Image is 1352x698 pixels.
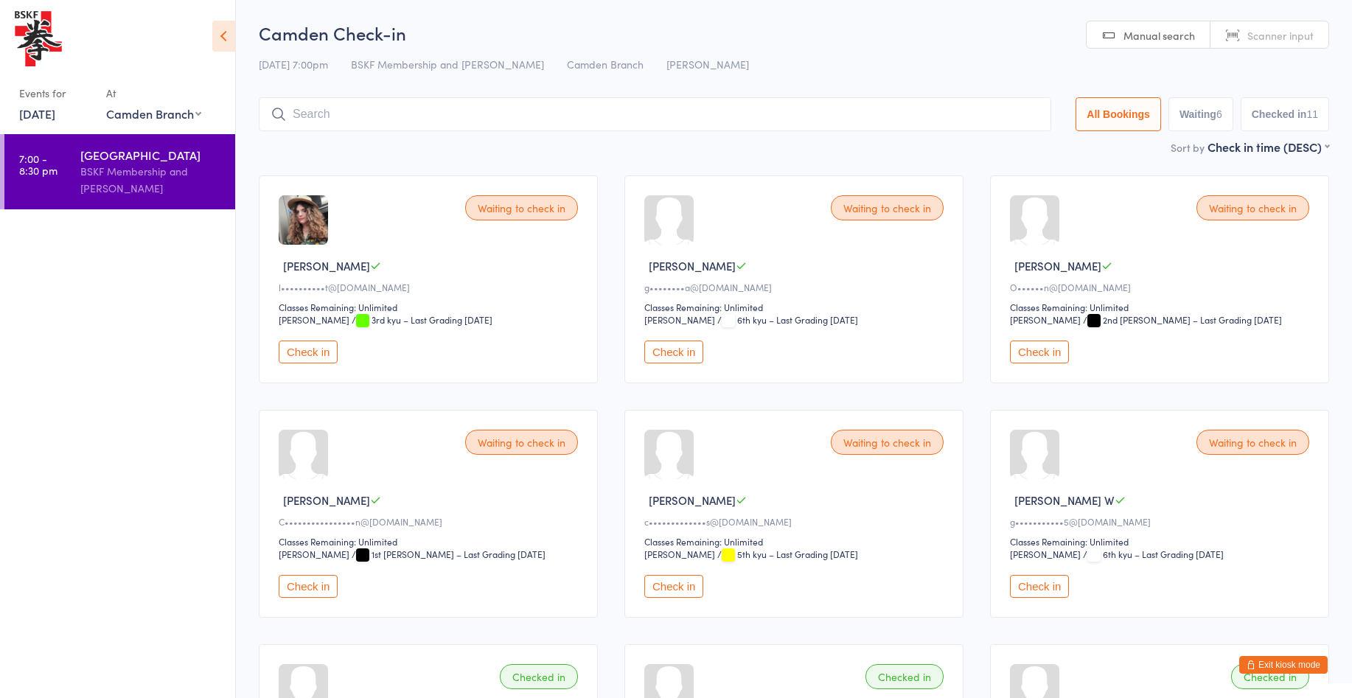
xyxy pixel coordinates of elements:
span: [PERSON_NAME] [283,492,370,508]
div: Checked in [500,664,578,689]
button: Check in [644,341,703,363]
img: BSKF [15,11,62,66]
div: l••••••••••t@[DOMAIN_NAME] [279,281,582,293]
div: Check in time (DESC) [1208,139,1329,155]
div: 6 [1216,108,1222,120]
span: [PERSON_NAME] W [1014,492,1115,508]
time: 7:00 - 8:30 pm [19,153,58,176]
div: O••••••n@[DOMAIN_NAME] [1010,281,1314,293]
button: All Bookings [1076,97,1161,131]
button: Check in [279,575,338,598]
span: [PERSON_NAME] [666,57,749,71]
div: Waiting to check in [1196,430,1309,455]
div: [PERSON_NAME] [1010,313,1081,326]
button: Check in [1010,575,1069,598]
div: Events for [19,81,91,105]
span: Manual search [1123,28,1195,43]
a: 7:00 -8:30 pm[GEOGRAPHIC_DATA]BSKF Membership and [PERSON_NAME] [4,134,235,209]
div: [PERSON_NAME] [279,548,349,560]
span: / 5th kyu – Last Grading [DATE] [717,548,858,560]
input: Search [259,97,1051,131]
div: Classes Remaining: Unlimited [1010,301,1314,313]
div: Waiting to check in [831,195,944,220]
div: Classes Remaining: Unlimited [644,535,948,548]
span: / 6th kyu – Last Grading [DATE] [1083,548,1224,560]
div: [PERSON_NAME] [279,313,349,326]
span: [PERSON_NAME] [649,258,736,273]
span: [PERSON_NAME] [283,258,370,273]
button: Check in [644,575,703,598]
div: Classes Remaining: Unlimited [644,301,948,313]
span: Scanner input [1247,28,1314,43]
div: Classes Remaining: Unlimited [279,535,582,548]
div: Camden Branch [106,105,201,122]
div: Classes Remaining: Unlimited [279,301,582,313]
span: / 3rd kyu – Last Grading [DATE] [352,313,492,326]
h2: Camden Check-in [259,21,1329,45]
span: / 1st [PERSON_NAME] – Last Grading [DATE] [352,548,546,560]
a: [DATE] [19,105,55,122]
div: [PERSON_NAME] [1010,548,1081,560]
div: C••••••••••••••••n@[DOMAIN_NAME] [279,515,582,528]
span: [PERSON_NAME] [1014,258,1101,273]
div: 11 [1306,108,1318,120]
div: g•••••••••••5@[DOMAIN_NAME] [1010,515,1314,528]
span: / 2nd [PERSON_NAME] – Last Grading [DATE] [1083,313,1282,326]
span: BSKF Membership and [PERSON_NAME] [351,57,544,71]
div: At [106,81,201,105]
div: [PERSON_NAME] [644,313,715,326]
div: Checked in [1231,664,1309,689]
div: Waiting to check in [831,430,944,455]
button: Exit kiosk mode [1239,656,1328,674]
div: Waiting to check in [465,430,578,455]
div: Checked in [865,664,944,689]
span: Camden Branch [567,57,644,71]
button: Checked in11 [1241,97,1329,131]
div: BSKF Membership and [PERSON_NAME] [80,163,223,197]
div: c•••••••••••••s@[DOMAIN_NAME] [644,515,948,528]
div: Classes Remaining: Unlimited [1010,535,1314,548]
img: image1753801462.png [279,195,328,245]
button: Check in [1010,341,1069,363]
span: [DATE] 7:00pm [259,57,328,71]
span: [PERSON_NAME] [649,492,736,508]
div: g••••••••a@[DOMAIN_NAME] [644,281,948,293]
label: Sort by [1171,140,1205,155]
div: [GEOGRAPHIC_DATA] [80,147,223,163]
div: Waiting to check in [1196,195,1309,220]
div: Waiting to check in [465,195,578,220]
button: Check in [279,341,338,363]
div: [PERSON_NAME] [644,548,715,560]
span: / 6th kyu – Last Grading [DATE] [717,313,858,326]
button: Waiting6 [1168,97,1233,131]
